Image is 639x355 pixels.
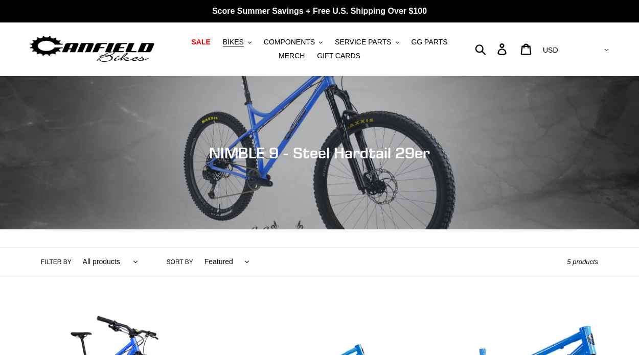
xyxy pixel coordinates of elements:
img: Canfield Bikes [28,33,156,65]
label: Filter by [41,257,72,267]
a: MERCH [273,49,310,63]
a: GG PARTS [406,35,452,49]
button: SERVICE PARTS [330,35,404,49]
span: BIKES [223,38,244,46]
span: SERVICE PARTS [335,38,391,46]
span: NIMBLE 9 - Steel Hardtail 29er [209,144,430,162]
span: MERCH [279,52,305,60]
button: BIKES [218,35,257,49]
button: COMPONENTS [259,35,328,49]
span: GG PARTS [411,38,447,46]
span: COMPONENTS [264,38,315,46]
label: Sort by [167,257,193,267]
span: GIFT CARDS [317,52,360,60]
span: SALE [191,38,210,46]
a: GIFT CARDS [312,49,366,63]
span: 5 products [567,258,598,266]
a: SALE [186,35,215,49]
